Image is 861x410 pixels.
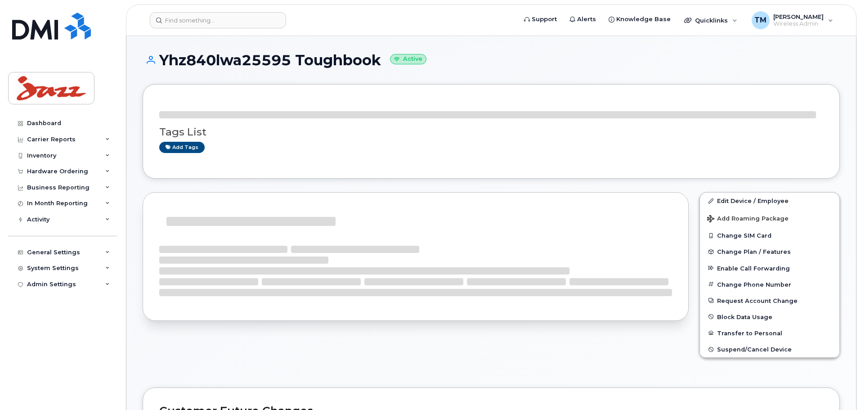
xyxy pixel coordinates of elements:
[159,126,823,138] h3: Tags List
[159,142,205,153] a: Add tags
[707,215,789,224] span: Add Roaming Package
[700,209,839,227] button: Add Roaming Package
[700,325,839,341] button: Transfer to Personal
[143,52,840,68] h1: Yhz840lwa25595 Toughbook
[700,309,839,325] button: Block Data Usage
[700,193,839,209] a: Edit Device / Employee
[717,265,790,271] span: Enable Call Forwarding
[700,276,839,293] button: Change Phone Number
[717,346,792,353] span: Suspend/Cancel Device
[700,341,839,357] button: Suspend/Cancel Device
[717,248,791,255] span: Change Plan / Features
[700,243,839,260] button: Change Plan / Features
[700,227,839,243] button: Change SIM Card
[390,54,426,64] small: Active
[700,293,839,309] button: Request Account Change
[700,260,839,276] button: Enable Call Forwarding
